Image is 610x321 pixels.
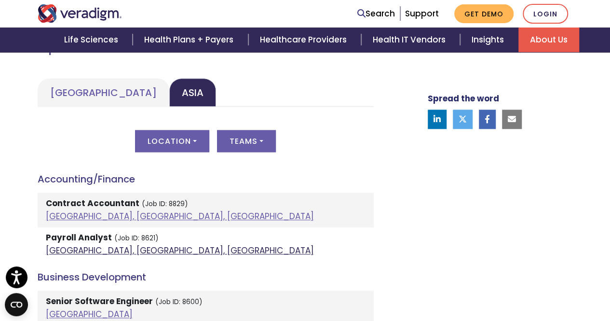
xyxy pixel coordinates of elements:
[454,4,514,23] a: Get Demo
[357,7,395,20] a: Search
[53,28,133,52] a: Life Sciences
[169,78,216,107] a: Asia
[361,28,460,52] a: Health IT Vendors
[405,8,439,19] a: Support
[46,308,133,320] a: [GEOGRAPHIC_DATA]
[38,271,374,283] h4: Business Development
[248,28,361,52] a: Healthcare Providers
[460,28,518,52] a: Insights
[114,234,159,243] small: (Job ID: 8621)
[46,232,112,243] strong: Payroll Analyst
[135,130,209,152] button: Location
[155,297,203,307] small: (Job ID: 8600)
[38,78,169,107] a: [GEOGRAPHIC_DATA]
[46,197,139,209] strong: Contract Accountant
[5,293,28,316] button: Open CMP widget
[38,173,374,185] h4: Accounting/Finance
[38,39,374,56] h2: Open Positions
[142,199,188,209] small: (Job ID: 8829)
[133,28,248,52] a: Health Plans + Payers
[518,28,579,52] a: About Us
[38,4,122,23] img: Veradigm logo
[46,245,314,256] a: [GEOGRAPHIC_DATA], [GEOGRAPHIC_DATA], [GEOGRAPHIC_DATA]
[523,4,568,24] a: Login
[46,210,314,222] a: [GEOGRAPHIC_DATA], [GEOGRAPHIC_DATA], [GEOGRAPHIC_DATA]
[46,295,153,307] strong: Senior Software Engineer
[217,130,276,152] button: Teams
[428,93,499,104] strong: Spread the word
